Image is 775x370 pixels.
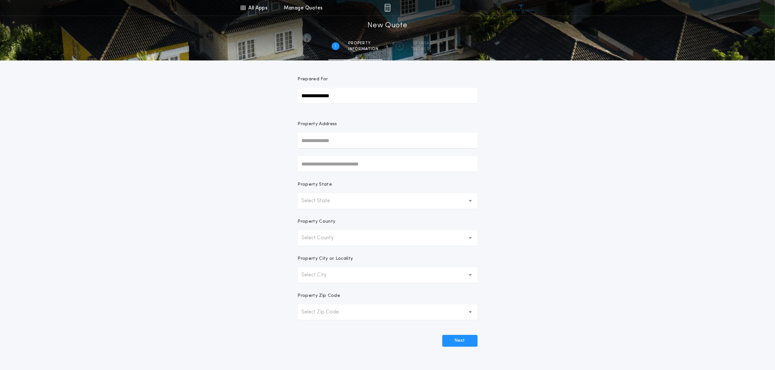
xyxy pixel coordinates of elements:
p: Select Zip Code [302,308,350,316]
p: Property City or Locality [298,256,353,262]
button: Next [442,335,477,347]
h2: 1 [335,44,336,49]
input: Prepared For [298,88,477,103]
p: Select City [302,271,337,279]
h2: 2 [398,44,401,49]
p: Property Address [298,121,477,127]
button: Select City [298,267,477,283]
img: img [384,4,391,12]
span: information [349,46,379,52]
button: Select Zip Code [298,304,477,320]
h1: New Quote [367,20,407,31]
button: Select State [298,193,477,209]
span: Property [349,41,379,46]
p: Select County [302,234,344,242]
span: details [413,46,444,52]
p: Prepared For [298,76,328,83]
span: Transaction [413,41,444,46]
img: vs-icon [509,5,533,11]
p: Property Zip Code [298,293,340,299]
button: Select County [298,230,477,246]
p: Property County [298,218,336,225]
p: Property State [298,181,332,188]
p: Select State [302,197,341,205]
